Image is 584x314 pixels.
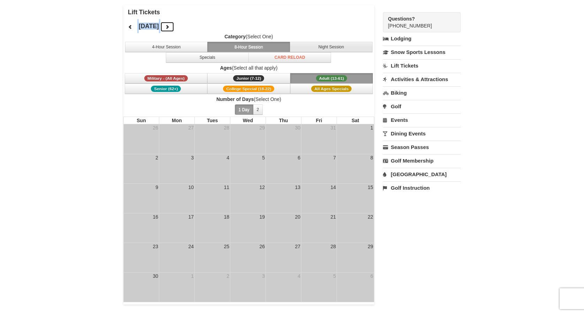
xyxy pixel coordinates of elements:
[261,273,266,280] div: 3
[294,213,301,220] div: 20
[207,84,290,94] button: College Special (18-22)
[125,84,208,94] button: Senior (62+)
[332,273,337,280] div: 5
[220,65,232,71] strong: Ages
[226,273,230,280] div: 2
[223,243,230,250] div: 25
[155,184,159,191] div: 9
[367,243,374,250] div: 29
[223,213,230,220] div: 18
[226,154,230,161] div: 4
[294,124,301,131] div: 30
[128,9,374,16] h4: Lift Tickets
[297,273,301,280] div: 4
[259,243,266,250] div: 26
[151,86,181,92] span: Senior (62+)
[370,124,374,131] div: 1
[123,64,374,71] label: (Select all that apply)
[139,23,159,30] h4: [DATE]
[332,154,337,161] div: 7
[207,42,290,52] button: 8-Hour Session
[383,181,461,194] a: Golf Instruction
[370,273,374,280] div: 6
[190,154,194,161] div: 3
[290,84,373,94] button: All Ages Specials
[123,96,374,103] label: (Select One)
[383,59,461,72] a: Lift Tickets
[383,141,461,154] a: Season Passes
[388,16,415,22] strong: Questions?
[152,273,159,280] div: 30
[125,73,208,84] button: Military - (All Ages)
[230,117,266,124] th: Wed
[166,52,249,63] button: Specials
[259,184,266,191] div: 12
[383,46,461,58] a: Snow Sports Lessons
[367,184,374,191] div: 15
[159,117,194,124] th: Mon
[187,213,194,220] div: 17
[152,124,159,131] div: 26
[370,154,374,161] div: 8
[330,243,337,250] div: 28
[337,117,374,124] th: Sat
[383,168,461,181] a: [GEOGRAPHIC_DATA]
[316,75,347,81] span: Adult (13-61)
[383,32,461,45] a: Lodging
[223,86,274,92] span: College Special (18-22)
[259,213,266,220] div: 19
[194,117,230,124] th: Tues
[224,34,246,39] strong: Category
[388,15,448,29] span: [PHONE_NUMBER]
[144,75,188,81] span: Military - (All Ages)
[123,33,374,40] label: (Select One)
[383,73,461,86] a: Activities & Attractions
[383,86,461,99] a: Biking
[259,124,266,131] div: 29
[223,184,230,191] div: 11
[266,117,301,124] th: Thu
[223,124,230,131] div: 28
[190,273,194,280] div: 1
[152,213,159,220] div: 16
[290,42,373,52] button: Night Session
[294,184,301,191] div: 13
[261,154,266,161] div: 5
[248,52,331,63] button: Card Reload
[290,73,373,84] button: Adult (13-61)
[187,243,194,250] div: 24
[233,75,264,81] span: Junior (7-12)
[216,96,254,102] strong: Number of Days
[152,243,159,250] div: 23
[383,127,461,140] a: Dining Events
[294,243,301,250] div: 27
[253,104,263,115] button: 2
[123,117,159,124] th: Sun
[330,184,337,191] div: 14
[311,86,352,92] span: All Ages Specials
[155,154,159,161] div: 2
[383,100,461,113] a: Golf
[367,213,374,220] div: 22
[207,73,290,84] button: Junior (7-12)
[187,184,194,191] div: 10
[125,42,208,52] button: 4-Hour Session
[235,104,253,115] button: 1 Day
[301,117,337,124] th: Fri
[187,124,194,131] div: 27
[297,154,301,161] div: 6
[383,154,461,167] a: Golf Membership
[330,213,337,220] div: 21
[330,124,337,131] div: 31
[383,113,461,126] a: Events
